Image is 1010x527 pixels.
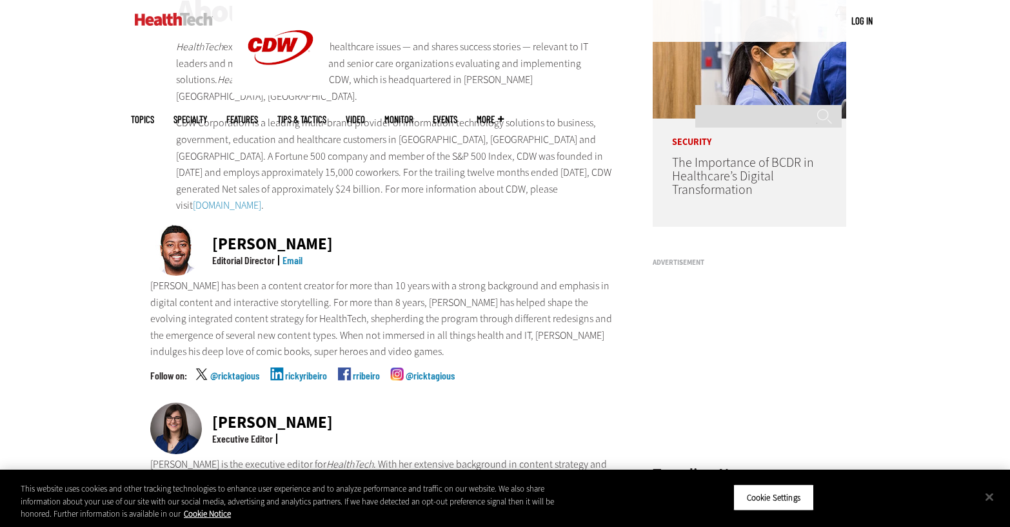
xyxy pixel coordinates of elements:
img: Nicole Scilingo [150,403,202,454]
h3: Trending Now [653,466,846,483]
h3: Advertisement [653,259,846,266]
a: More information about your privacy [184,508,231,519]
div: [PERSON_NAME] [212,414,333,430]
a: Tips & Tactics [277,115,326,124]
a: rribeiro [353,370,380,403]
p: [PERSON_NAME] has been a content creator for more than 10 years with a strong background and emph... [150,278,619,360]
p: [PERSON_NAME] is the executive editor for . With her extensive background in content strategy and... [150,456,619,522]
img: Ricky Ribeiro [150,224,202,276]
button: Cookie Settings [733,484,814,511]
span: Topics [131,115,154,124]
a: Log in [851,15,873,26]
a: MonITor [384,115,413,124]
div: User menu [851,14,873,28]
img: Home [135,13,213,26]
em: HealthTech [326,457,373,471]
a: rickyribeiro [285,370,327,403]
p: Security [653,119,846,147]
div: This website uses cookies and other tracking technologies to enhance user experience and to analy... [21,483,555,521]
div: [PERSON_NAME] [212,236,333,252]
a: Video [346,115,365,124]
div: Editorial Director [212,255,275,265]
p: CDW Corporation is a leading multi-brand provider of information technology solutions to business... [176,115,619,214]
button: Close [975,483,1004,511]
div: Executive Editor [212,434,273,444]
a: Events [433,115,457,124]
a: [DOMAIN_NAME] [193,198,261,212]
span: More [477,115,504,124]
iframe: advertisement [653,271,846,432]
a: The Importance of BCDR in Healthcare’s Digital Transformation [672,154,814,198]
a: CDW [232,85,329,99]
a: Features [226,115,258,124]
a: Email [282,254,302,266]
a: @ricktagious [210,370,259,403]
span: Specialty [173,115,207,124]
a: @ricktagious [406,370,455,403]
